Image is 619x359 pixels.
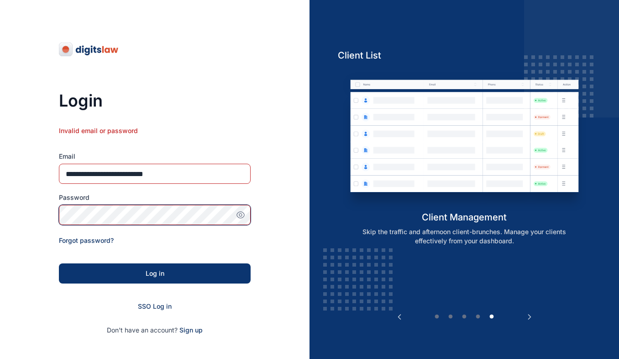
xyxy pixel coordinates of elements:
label: Password [59,193,251,202]
button: 3 [460,312,469,321]
span: Sign up [179,326,203,335]
button: Previous [395,312,404,321]
p: Skip the traffic and afternoon client-brunches. Manage your clients effectively from your dashboard. [347,227,581,246]
h5: Client List [338,49,591,62]
button: 5 [487,312,496,321]
div: Invalid email or password [59,126,251,152]
button: 1 [432,312,441,321]
a: SSO Log in [138,302,172,310]
button: 4 [473,312,483,321]
h5: client management [338,211,591,224]
a: Sign up [179,326,203,334]
button: 2 [446,312,455,321]
label: Email [59,152,251,161]
button: Log in [59,263,251,284]
button: Next [525,312,534,321]
a: Forgot password? [59,236,114,244]
p: Don't have an account? [59,326,251,335]
img: client-management.svg [338,69,591,211]
h3: Login [59,91,251,110]
img: digitslaw-logo [59,42,119,57]
div: Log in [73,269,236,278]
